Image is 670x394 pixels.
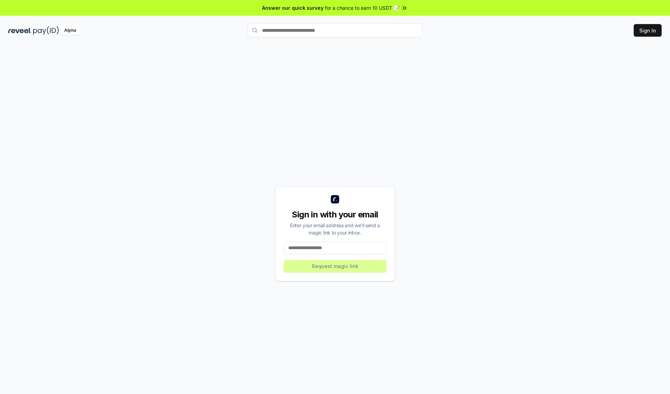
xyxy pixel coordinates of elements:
button: Sign In [634,24,662,37]
div: Alpha [60,26,80,35]
span: for a chance to earn 10 USDT 📝 [325,4,400,12]
img: logo_small [331,195,339,203]
div: Enter your email address and we’ll send a magic link to your inbox. [284,222,386,236]
span: Answer our quick survey [262,4,323,12]
img: reveel_dark [8,26,32,35]
img: pay_id [33,26,59,35]
div: Sign in with your email [284,209,386,220]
